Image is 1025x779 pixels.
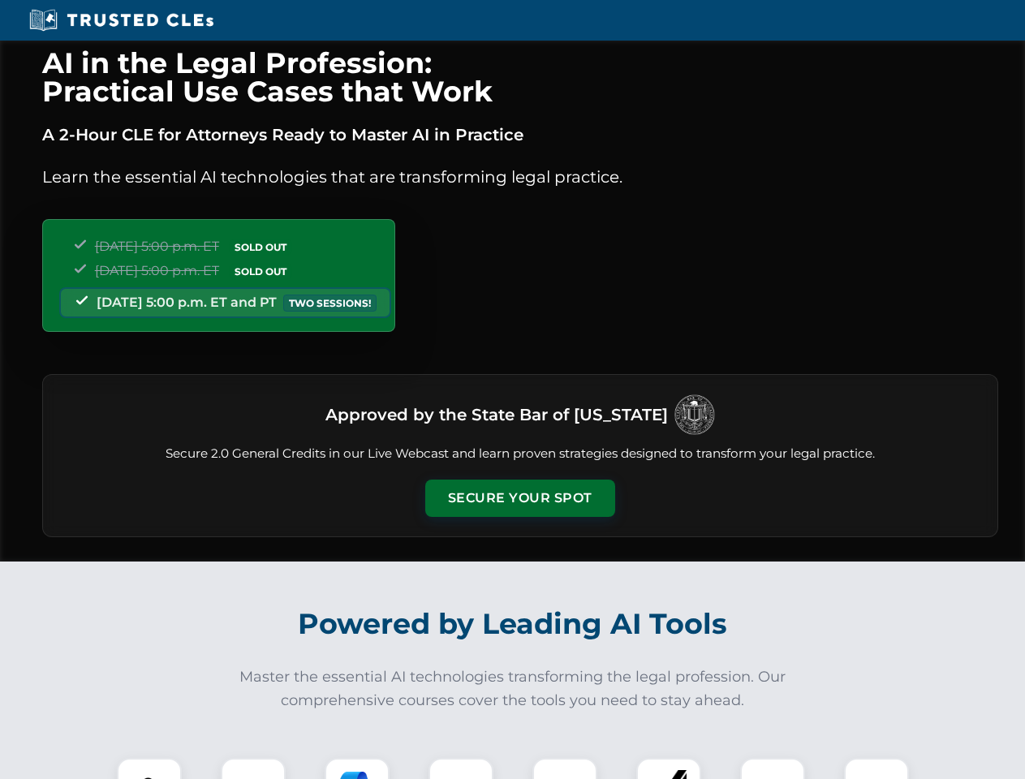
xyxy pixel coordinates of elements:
p: Secure 2.0 General Credits in our Live Webcast and learn proven strategies designed to transform ... [62,445,978,463]
p: Master the essential AI technologies transforming the legal profession. Our comprehensive courses... [229,665,797,712]
h3: Approved by the State Bar of [US_STATE] [325,400,668,429]
span: SOLD OUT [229,239,292,256]
p: Learn the essential AI technologies that are transforming legal practice. [42,164,998,190]
span: [DATE] 5:00 p.m. ET [95,263,219,278]
h1: AI in the Legal Profession: Practical Use Cases that Work [42,49,998,105]
span: [DATE] 5:00 p.m. ET [95,239,219,254]
span: SOLD OUT [229,263,292,280]
img: Trusted CLEs [24,8,218,32]
p: A 2-Hour CLE for Attorneys Ready to Master AI in Practice [42,122,998,148]
button: Secure Your Spot [425,480,615,517]
h2: Powered by Leading AI Tools [63,596,963,652]
img: Logo [674,394,715,435]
